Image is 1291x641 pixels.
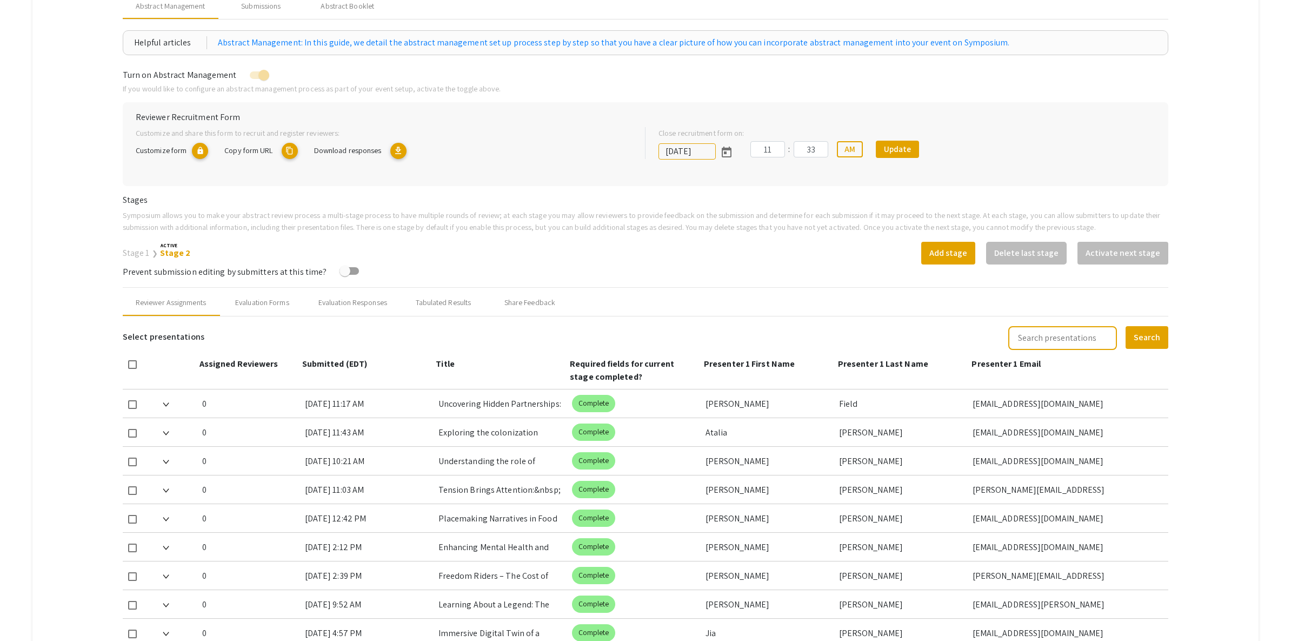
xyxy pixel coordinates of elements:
div: [EMAIL_ADDRESS][DOMAIN_NAME] [973,389,1160,418]
button: Add stage [921,242,975,265]
div: [PERSON_NAME] [839,504,964,532]
div: 0 [202,504,296,532]
mat-chip: Complete [572,567,616,584]
span: ❯ [152,249,158,258]
div: [PERSON_NAME] [706,504,830,532]
div: [DATE] 2:12 PM [305,533,430,561]
button: Open calendar [716,141,737,162]
p: Symposium allows you to make your abstract review process a multi-stage process to have multiple ... [123,209,1168,233]
button: Search [1126,326,1168,349]
iframe: Chat [8,592,46,633]
div: [DATE] 2:39 PM [305,561,430,590]
div: 0 [202,389,296,418]
div: 0 [202,475,296,504]
div: [PERSON_NAME][EMAIL_ADDRESS][DOMAIN_NAME] [973,561,1160,590]
div: [DATE] 11:43 AM [305,418,430,446]
div: Atalia [706,418,830,446]
mat-chip: Complete [572,510,616,527]
div: [PERSON_NAME] [706,475,830,504]
div: [PERSON_NAME][EMAIL_ADDRESS][PERSON_NAME][DOMAIN_NAME] [973,475,1160,504]
div: Enhancing Mental Health and Dissecting Identity and Power: A Training Program for Correctional Of... [438,533,563,561]
div: Freedom Riders – The Cost of Liberation [438,561,563,590]
input: Minutes [794,141,828,157]
div: Uncovering Hidden Partnerships: Scanning Fusarium Genomes for Bacterial Presence [438,389,563,418]
p: Customize and share this form to recruit and register reviewers: [136,127,628,139]
img: Expand arrow [163,402,169,407]
div: Field [839,389,964,418]
span: Download responses [314,145,382,155]
div: Understanding the role of DNAJA1 on the RNR complex [438,447,563,475]
div: [EMAIL_ADDRESS][PERSON_NAME][DOMAIN_NAME] [973,590,1160,618]
div: [PERSON_NAME] [706,389,830,418]
img: Expand arrow [163,632,169,636]
div: 0 [202,561,296,590]
div: Submissions [241,1,281,12]
div: Helpful articles [134,36,207,49]
button: Update [876,141,919,158]
div: [PERSON_NAME] [706,561,830,590]
div: Share Feedback [504,297,555,308]
div: [PERSON_NAME] [839,561,964,590]
div: Exploring the colonization dynamics of Mycetohabitans spp.&nbsp;[PERSON_NAME], [PERSON_NAME], [PE... [438,418,563,446]
h6: Select presentations [123,325,204,349]
img: Expand arrow [163,603,169,607]
div: [PERSON_NAME] [839,590,964,618]
button: AM [837,141,863,157]
div: : [785,143,794,156]
h6: Stages [123,195,1168,205]
div: [DATE] 11:17 AM [305,389,430,418]
div: Evaluation Responses [318,297,387,308]
div: [PERSON_NAME] [706,447,830,475]
input: Search presentations [1008,326,1117,350]
span: Submitted (EDT) [302,358,368,369]
div: [EMAIL_ADDRESS][DOMAIN_NAME] [973,447,1160,475]
div: [EMAIL_ADDRESS][DOMAIN_NAME] [973,533,1160,561]
mat-chip: Complete [572,424,616,441]
div: [DATE] 10:21 AM [305,447,430,475]
img: Expand arrow [163,517,169,521]
span: Customize form [136,145,187,155]
img: Expand arrow [163,488,169,493]
div: 0 [202,590,296,618]
button: Delete last stage [986,242,1067,265]
span: Presenter 1 Last Name [838,358,928,369]
img: Expand arrow [163,460,169,464]
div: [PERSON_NAME] [839,447,964,475]
h6: Reviewer Recruitment Form [136,112,1155,122]
mat-icon: lock [192,143,208,159]
div: [EMAIL_ADDRESS][DOMAIN_NAME] [973,504,1160,532]
mat-chip: Complete [572,481,616,498]
div: [DATE] 9:52 AM [305,590,430,618]
span: Prevent submission editing by submitters at this time? [123,266,327,277]
img: Expand arrow [163,546,169,550]
div: 0 [202,418,296,446]
div: [PERSON_NAME] [706,533,830,561]
div: Evaluation Forms [235,297,289,308]
div: Placemaking Narratives in Food Halls [438,504,563,532]
div: [PERSON_NAME] [839,418,964,446]
div: [DATE] 11:03 AM [305,475,430,504]
input: Hours [750,141,785,157]
span: Title [436,358,455,369]
span: Presenter 1 Email [971,358,1041,369]
div: Tension Brings Attention:&nbsp; Connecting American History and Engineering [438,475,563,504]
span: Turn on Abstract Management [123,69,237,81]
p: If you would like to configure an abstract management process as part of your event setup, activa... [123,83,1168,95]
div: [PERSON_NAME] [839,475,964,504]
mat-chip: Complete [572,538,616,556]
span: Abstract Management [136,1,205,12]
span: Presenter 1 First Name [704,358,795,369]
button: Activate next stage [1077,242,1168,265]
span: Required fields for current stage completed? [570,358,674,382]
div: [EMAIL_ADDRESS][DOMAIN_NAME] [973,418,1160,446]
mat-chip: Complete [572,452,616,470]
mat-chip: Complete [572,596,616,613]
div: 0 [202,533,296,561]
a: Stage 2 [160,247,191,259]
label: Close recruitment form on: [658,127,744,139]
div: Abstract Booklet [321,1,374,12]
span: Assigned Reviewers [199,358,278,369]
div: [PERSON_NAME] [706,590,830,618]
mat-chip: Complete [572,395,616,412]
div: [PERSON_NAME] [839,533,964,561]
